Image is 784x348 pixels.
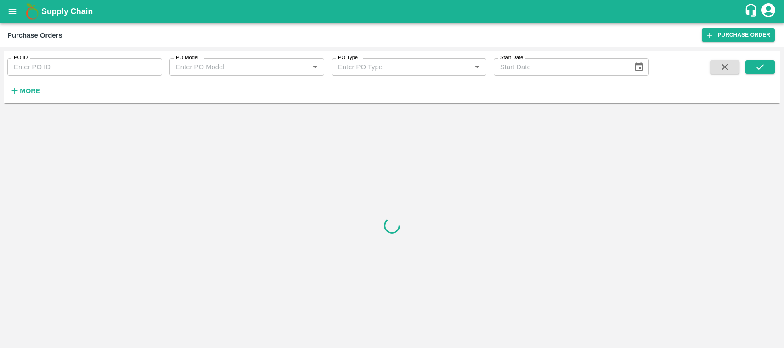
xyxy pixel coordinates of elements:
strong: More [20,87,40,95]
label: Start Date [500,54,523,62]
a: Purchase Order [702,28,775,42]
a: Supply Chain [41,5,744,18]
input: Start Date [494,58,626,76]
button: More [7,83,43,99]
button: open drawer [2,1,23,22]
label: PO ID [14,54,28,62]
b: Supply Chain [41,7,93,16]
button: Open [471,61,483,73]
button: Choose date [630,58,648,76]
label: PO Type [338,54,358,62]
input: Enter PO Type [334,61,468,73]
input: Enter PO ID [7,58,162,76]
div: Purchase Orders [7,29,62,41]
div: customer-support [744,3,760,20]
input: Enter PO Model [172,61,306,73]
div: account of current user [760,2,777,21]
button: Open [309,61,321,73]
label: PO Model [176,54,199,62]
img: logo [23,2,41,21]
